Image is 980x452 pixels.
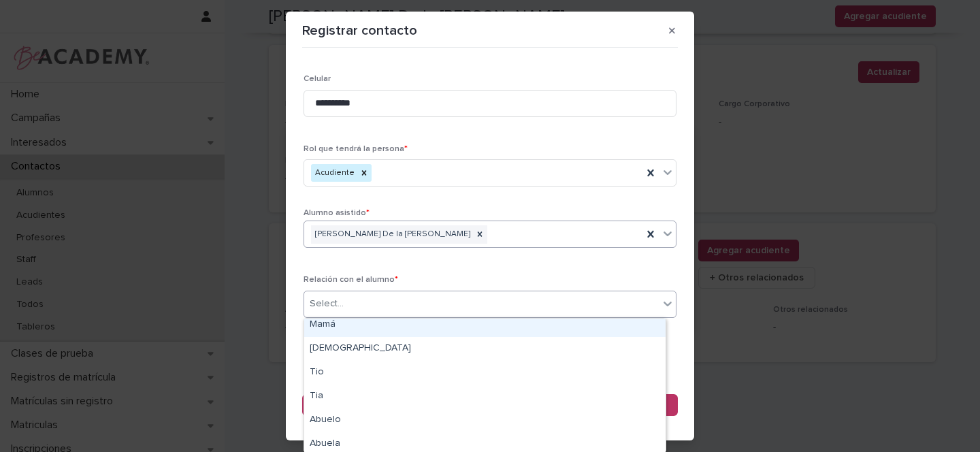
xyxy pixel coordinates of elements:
div: Acudiente [311,164,357,182]
span: Relación con el alumno [304,276,398,284]
div: Tia [304,385,666,408]
div: Tio [304,361,666,385]
div: [PERSON_NAME] De la [PERSON_NAME] [311,225,472,244]
span: Rol que tendrá la persona [304,145,408,153]
span: Alumno asistido [304,209,370,217]
div: Abuelo [304,408,666,432]
div: Mamá [304,313,666,337]
span: Celular [304,75,331,83]
p: Registrar contacto [302,22,417,39]
div: Select... [310,297,344,311]
div: Papá [304,337,666,361]
button: Save [302,394,678,416]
